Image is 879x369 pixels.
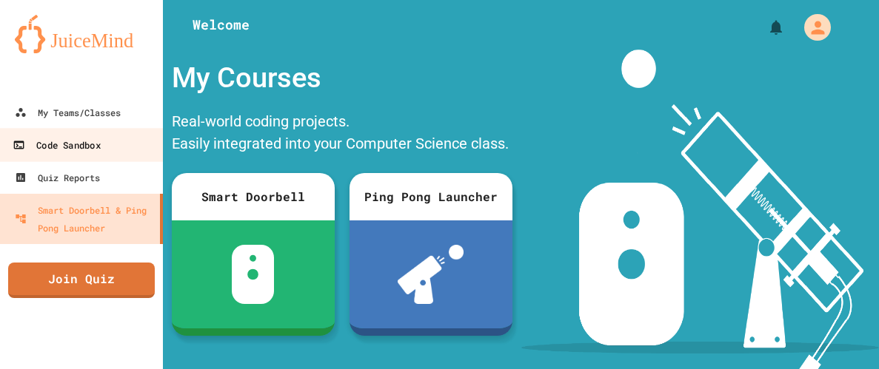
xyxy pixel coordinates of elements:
[164,106,520,162] div: Real-world coding projects. Easily integrated into your Computer Science class.
[350,173,512,220] div: Ping Pong Launcher
[164,50,520,106] div: My Courses
[13,136,100,155] div: Code Sandbox
[15,169,100,186] div: Quiz Reports
[398,245,464,304] img: ppl-with-ball.png
[8,263,155,298] a: Join Quiz
[15,104,121,121] div: My Teams/Classes
[15,201,154,237] div: Smart Doorbell & Ping Pong Launcher
[789,10,835,44] div: My Account
[740,15,789,40] div: My Notifications
[232,245,274,304] img: sdb-white.svg
[172,173,335,220] div: Smart Doorbell
[15,15,148,53] img: logo-orange.svg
